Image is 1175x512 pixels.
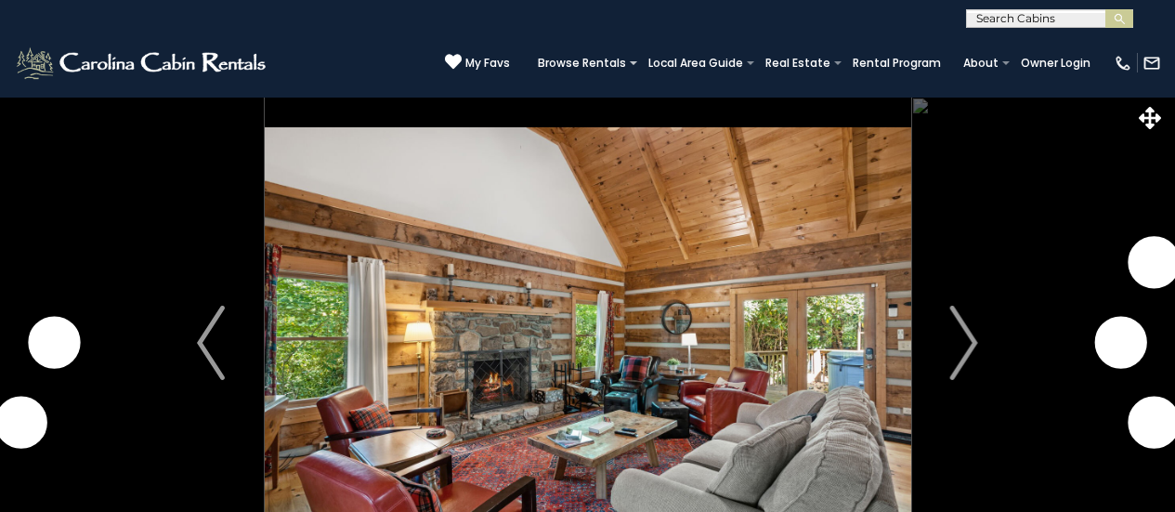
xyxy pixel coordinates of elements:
span: My Favs [465,55,510,72]
a: Real Estate [756,50,840,76]
img: arrow [197,306,225,380]
a: Browse Rentals [529,50,635,76]
a: Owner Login [1012,50,1100,76]
a: My Favs [445,53,510,72]
img: mail-regular-white.png [1142,54,1161,72]
img: White-1-2.png [14,45,271,82]
a: About [954,50,1008,76]
a: Local Area Guide [639,50,752,76]
img: phone-regular-white.png [1114,54,1132,72]
img: arrow [950,306,978,380]
a: Rental Program [843,50,950,76]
